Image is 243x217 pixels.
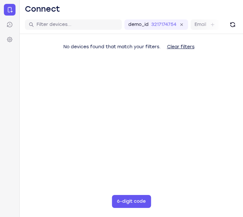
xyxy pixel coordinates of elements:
[112,195,151,208] button: 6-digit code
[25,4,60,14] h1: Connect
[195,21,206,28] label: Email
[128,21,149,28] label: demo_id
[4,4,16,16] a: Connect
[227,19,238,30] button: Refresh
[63,44,161,50] span: No devices found that match your filters.
[4,34,16,45] a: Settings
[162,40,200,53] button: Clear filters
[37,21,118,28] input: Filter devices...
[4,19,16,30] a: Sessions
